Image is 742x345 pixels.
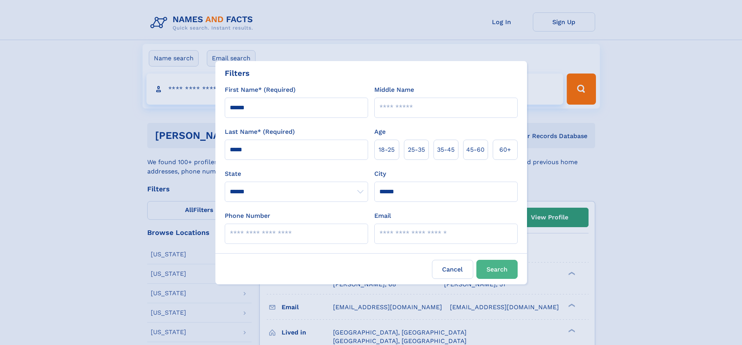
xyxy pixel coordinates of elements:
[374,169,386,179] label: City
[432,260,473,279] label: Cancel
[476,260,518,279] button: Search
[466,145,485,154] span: 45‑60
[437,145,455,154] span: 35‑45
[374,85,414,95] label: Middle Name
[499,145,511,154] span: 60+
[374,211,391,221] label: Email
[225,127,295,137] label: Last Name* (Required)
[225,85,296,95] label: First Name* (Required)
[225,211,270,221] label: Phone Number
[225,67,250,79] div: Filters
[379,145,395,154] span: 18‑25
[374,127,386,137] label: Age
[408,145,425,154] span: 25‑35
[225,169,368,179] label: State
